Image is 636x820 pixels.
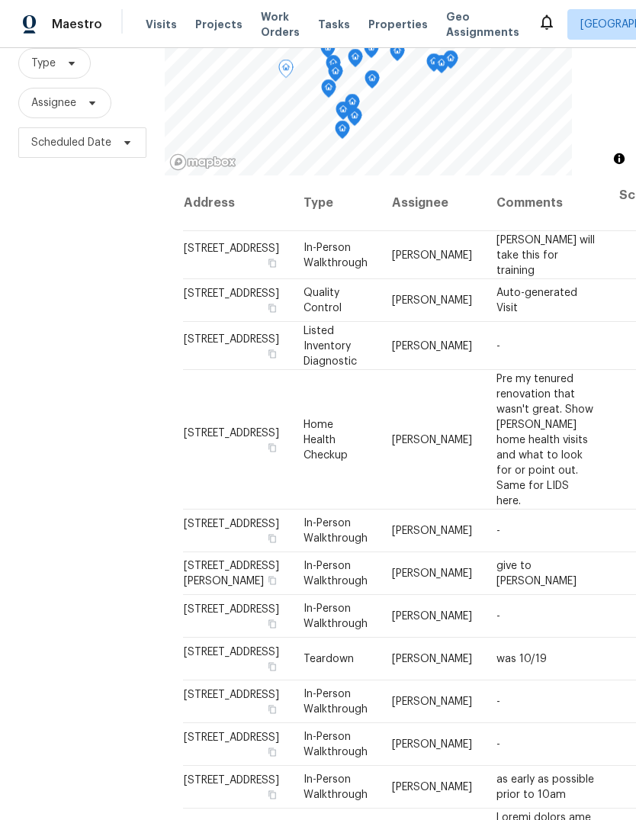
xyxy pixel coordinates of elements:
[392,611,472,622] span: [PERSON_NAME]
[265,617,279,631] button: Copy Address
[291,175,380,231] th: Type
[610,150,628,168] button: Toggle attribution
[365,70,380,94] div: Map marker
[392,249,472,260] span: [PERSON_NAME]
[261,9,300,40] span: Work Orders
[390,43,405,66] div: Map marker
[184,732,279,743] span: [STREET_ADDRESS]
[184,561,279,587] span: [STREET_ADDRESS][PERSON_NAME]
[348,49,363,72] div: Map marker
[496,373,593,506] span: Pre my tenured renovation that wasn't great. Show [PERSON_NAME] home health visits and what to lo...
[265,574,279,587] button: Copy Address
[347,108,362,131] div: Map marker
[392,782,472,793] span: [PERSON_NAME]
[496,611,500,622] span: -
[380,175,484,231] th: Assignee
[318,19,350,30] span: Tasks
[278,59,294,83] div: Map marker
[265,532,279,545] button: Copy Address
[184,333,279,344] span: [STREET_ADDRESS]
[496,340,500,351] span: -
[304,419,348,460] span: Home Health Checkup
[496,234,595,275] span: [PERSON_NAME] will take this for training
[392,739,472,750] span: [PERSON_NAME]
[392,568,472,579] span: [PERSON_NAME]
[265,346,279,360] button: Copy Address
[426,53,442,77] div: Map marker
[335,121,350,144] div: Map marker
[496,561,577,587] span: give to [PERSON_NAME]
[320,40,336,63] div: Map marker
[496,526,500,536] span: -
[392,696,472,707] span: [PERSON_NAME]
[265,440,279,454] button: Copy Address
[615,150,624,167] span: Toggle attribution
[146,17,177,32] span: Visits
[184,647,279,658] span: [STREET_ADDRESS]
[496,654,547,664] span: was 10/19
[304,242,368,268] span: In-Person Walkthrough
[484,175,607,231] th: Comments
[304,689,368,715] span: In-Person Walkthrough
[392,340,472,351] span: [PERSON_NAME]
[326,55,341,79] div: Map marker
[392,295,472,306] span: [PERSON_NAME]
[304,288,342,314] span: Quality Control
[195,17,243,32] span: Projects
[392,654,472,664] span: [PERSON_NAME]
[368,17,428,32] span: Properties
[265,256,279,269] button: Copy Address
[328,63,343,87] div: Map marker
[496,774,594,800] span: as early as possible prior to 10am
[184,243,279,253] span: [STREET_ADDRESS]
[265,301,279,315] button: Copy Address
[496,288,577,314] span: Auto-generated Visit
[265,703,279,716] button: Copy Address
[336,101,351,125] div: Map marker
[345,94,360,117] div: Map marker
[52,17,102,32] span: Maestro
[304,325,357,366] span: Listed Inventory Diagnostic
[184,775,279,786] span: [STREET_ADDRESS]
[496,739,500,750] span: -
[304,654,354,664] span: Teardown
[304,603,368,629] span: In-Person Walkthrough
[434,55,449,79] div: Map marker
[265,788,279,802] button: Copy Address
[446,9,519,40] span: Geo Assignments
[364,40,379,63] div: Map marker
[183,175,291,231] th: Address
[31,95,76,111] span: Assignee
[184,288,279,299] span: [STREET_ADDRESS]
[31,135,111,150] span: Scheduled Date
[184,427,279,438] span: [STREET_ADDRESS]
[392,434,472,445] span: [PERSON_NAME]
[304,732,368,757] span: In-Person Walkthrough
[304,518,368,544] span: In-Person Walkthrough
[443,50,458,74] div: Map marker
[392,526,472,536] span: [PERSON_NAME]
[169,153,236,171] a: Mapbox homepage
[265,660,279,674] button: Copy Address
[496,696,500,707] span: -
[184,690,279,700] span: [STREET_ADDRESS]
[184,519,279,529] span: [STREET_ADDRESS]
[184,604,279,615] span: [STREET_ADDRESS]
[304,774,368,800] span: In-Person Walkthrough
[321,79,336,103] div: Map marker
[31,56,56,71] span: Type
[265,745,279,759] button: Copy Address
[304,561,368,587] span: In-Person Walkthrough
